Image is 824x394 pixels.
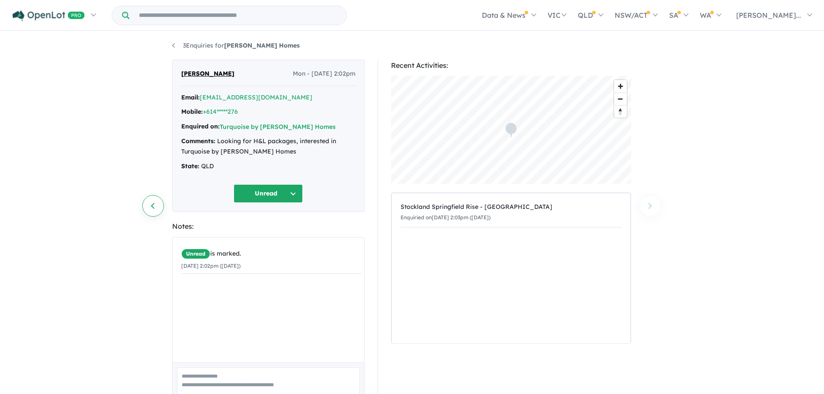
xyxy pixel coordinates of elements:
[181,249,210,259] span: Unread
[172,41,652,51] nav: breadcrumb
[181,249,362,259] div: is marked.
[181,162,199,170] strong: State:
[181,263,240,269] small: [DATE] 2:02pm ([DATE])
[736,11,801,19] span: [PERSON_NAME]...
[13,10,85,21] img: Openlot PRO Logo White
[181,161,356,172] div: QLD
[401,198,622,227] a: Stockland Springfield Rise - [GEOGRAPHIC_DATA]Enquiried on[DATE] 2:03pm ([DATE])
[172,221,365,232] div: Notes:
[172,42,300,49] a: 3Enquiries for[PERSON_NAME] Homes
[200,93,312,101] a: [EMAIL_ADDRESS][DOMAIN_NAME]
[504,122,517,138] div: Map marker
[293,69,356,79] span: Mon - [DATE] 2:02pm
[401,214,491,221] small: Enquiried on [DATE] 2:03pm ([DATE])
[181,122,220,130] strong: Enquired on:
[614,93,627,105] button: Zoom out
[614,80,627,93] button: Zoom in
[181,136,356,157] div: Looking for H&L packages, interested in Turquoise by [PERSON_NAME] Homes
[220,123,336,131] a: Turquoise by [PERSON_NAME] Homes
[220,122,336,131] button: Turquoise by [PERSON_NAME] Homes
[131,6,345,25] input: Try estate name, suburb, builder or developer
[614,105,627,118] button: Reset bearing to north
[391,60,631,71] div: Recent Activities:
[181,108,203,115] strong: Mobile:
[234,184,303,203] button: Unread
[181,69,234,79] span: [PERSON_NAME]
[181,137,215,145] strong: Comments:
[224,42,300,49] strong: [PERSON_NAME] Homes
[391,76,631,184] canvas: Map
[401,202,622,212] div: Stockland Springfield Rise - [GEOGRAPHIC_DATA]
[181,93,200,101] strong: Email:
